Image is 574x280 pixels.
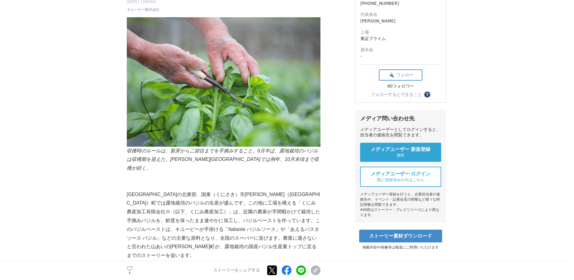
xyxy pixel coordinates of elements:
[360,47,441,53] dt: 資本金
[377,177,424,183] span: 既に登録済みの方はこちら
[371,92,422,97] div: フォローするとできること
[359,230,442,242] a: ストーリー素材ダウンロード
[360,35,441,42] dd: 東証プライム
[127,190,320,260] p: [GEOGRAPHIC_DATA]の北東部、国東（くにさき）市[PERSON_NAME]（[GEOGRAPHIC_DATA]）町では露地栽培のバジルの生産が盛んです。この地に工場を構える「くにみ...
[379,84,422,89] div: 80フォロワー
[360,192,441,218] div: メディアユーザー登録を行うと、企業担当者の連絡先や、イベント・記者会見の情報など様々な特記情報を閲覧できます。 ※内容はストーリー・プレスリリースにより異なります。
[371,146,431,153] span: メディアユーザー 新規登録
[360,12,441,18] dt: 代表者名
[397,153,405,158] span: 無料
[360,143,441,162] a: メディアユーザー 新規登録 無料
[360,115,441,122] div: メディア問い合わせ先
[127,148,319,171] em: 収穫時のルールは、新芽から二節目までを手摘みすること。6月半ば、露地栽培のバジルは収穫期を迎えた。[PERSON_NAME][GEOGRAPHIC_DATA]では例年、10月末頃まで収穫が続く。
[379,69,422,81] button: フォロー
[425,92,429,97] span: ？
[360,167,441,187] a: メディアユーザー ログイン 既に登録済みの方はこちら
[213,268,260,273] p: ストーリーをシェアする
[371,171,431,177] span: メディアユーザー ログイン
[424,92,430,98] button: ？
[127,272,133,275] p: 8
[127,7,159,12] a: キユーピー株式会社
[360,127,441,138] div: メディアユーザーとしてログインすると、担当者の連絡先を閲覧できます。
[360,18,441,24] dd: [PERSON_NAME]
[355,245,446,250] p: 掲載内容や画像等は報道にご利用いただけます
[127,17,320,147] img: thumbnail_60492b60-0a8f-11ee-85c6-47670249a2a7.JPG
[360,29,441,35] dt: 上場
[360,53,441,59] dd: -
[360,0,441,7] dd: [PHONE_NUMBER]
